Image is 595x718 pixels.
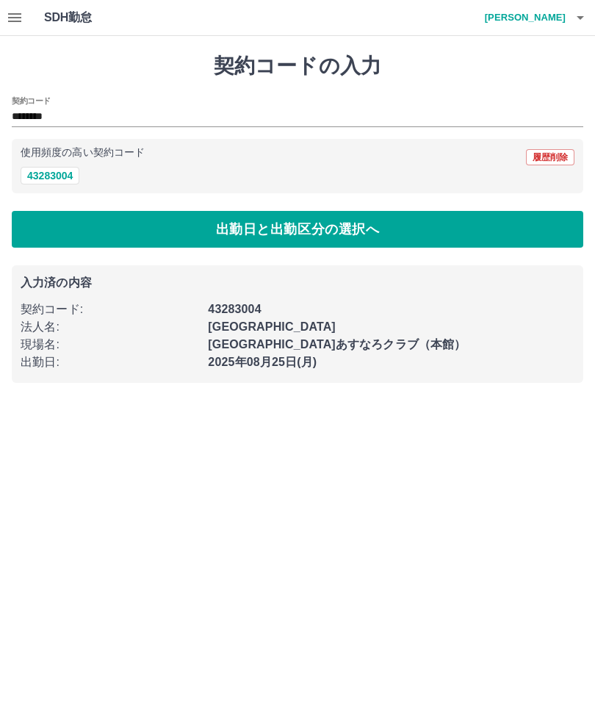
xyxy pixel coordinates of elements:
h2: 契約コード [12,95,51,107]
p: 法人名 : [21,318,199,336]
p: 入力済の内容 [21,277,574,289]
button: 履歴削除 [526,149,574,165]
p: 出勤日 : [21,353,199,371]
p: 契約コード : [21,301,199,318]
b: [GEOGRAPHIC_DATA] [208,320,336,333]
button: 出勤日と出勤区分の選択へ [12,211,583,248]
b: [GEOGRAPHIC_DATA]あすなろクラブ（本館） [208,338,466,351]
button: 43283004 [21,167,79,184]
b: 43283004 [208,303,261,315]
p: 使用頻度の高い契約コード [21,148,145,158]
b: 2025年08月25日(月) [208,356,317,368]
h1: 契約コードの入力 [12,54,583,79]
p: 現場名 : [21,336,199,353]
